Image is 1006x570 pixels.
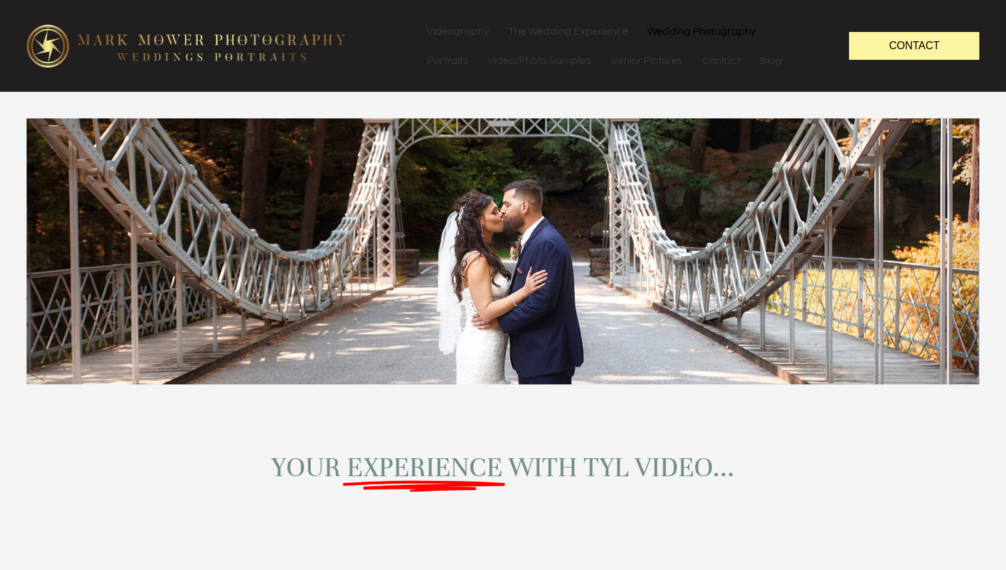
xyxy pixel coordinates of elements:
a: Portraits [418,46,478,75]
span: experience [347,451,502,486]
a: Contact [849,32,979,59]
a: Senior Pictures [601,46,692,75]
nav: Menu [417,17,822,75]
a: Wedding Photography [638,17,765,46]
a: Videography [417,17,498,46]
span: with TYL Video... [508,451,735,484]
span: Contact [889,40,939,51]
a: Contact [693,46,750,75]
span: Your [271,451,341,484]
a: The Wedding Experience [499,17,637,46]
a: Video/Photo Samples [478,46,601,75]
img: logo-edit1 [27,25,346,67]
a: Blog [751,46,791,75]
